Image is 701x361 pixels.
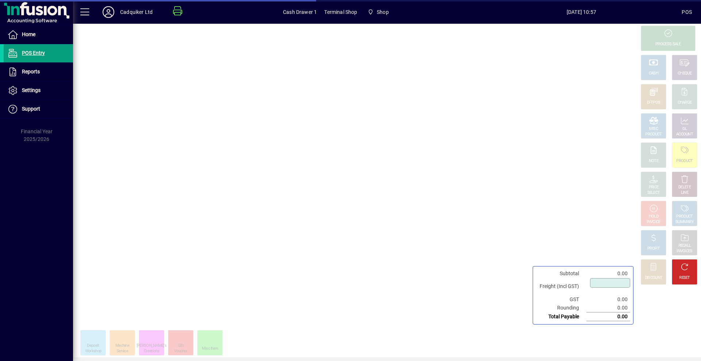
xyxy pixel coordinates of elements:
a: Settings [4,81,73,100]
a: Reports [4,63,73,81]
div: LINE [681,190,688,196]
div: RECALL [678,243,691,249]
div: Voucher [174,349,187,354]
div: PRODUCT [676,214,693,219]
div: RESET [679,275,690,281]
div: Misc Item [202,346,218,352]
span: Cash Drawer 1 [283,6,317,18]
div: SUMMARY [675,219,694,225]
div: PROCESS SALE [655,42,681,47]
div: [PERSON_NAME]'s [137,343,167,349]
span: Reports [22,69,40,74]
div: DISCOUNT [645,275,662,281]
div: Workshop [85,349,101,354]
span: POS Entry [22,50,45,56]
div: Creations [144,349,159,354]
span: Home [22,31,35,37]
div: GL [682,126,687,132]
div: NOTE [649,158,658,164]
span: Shop [377,6,389,18]
span: Shop [365,5,392,19]
a: Home [4,26,73,44]
div: Deposit [87,343,99,349]
div: PRODUCT [676,158,693,164]
td: Freight (Incl GST) [536,278,586,295]
div: ACCOUNT [676,132,693,137]
td: 0.00 [586,312,630,321]
div: PRODUCT [645,132,662,137]
div: CHARGE [678,100,692,105]
div: MISC [649,126,658,132]
div: SELECT [647,190,660,196]
div: EFTPOS [647,100,660,105]
div: Service [116,349,128,354]
span: [DATE] 10:57 [481,6,682,18]
div: CASH [649,71,658,76]
div: PRICE [649,185,659,190]
div: HOLD [649,214,658,219]
td: 0.00 [586,304,630,312]
div: Machine [115,343,129,349]
div: INVOICE [647,219,660,225]
div: DELETE [678,185,691,190]
button: Profile [97,5,120,19]
td: 0.00 [586,269,630,278]
div: PROFIT [647,246,660,251]
td: GST [536,295,586,304]
td: Total Payable [536,312,586,321]
div: Gift [178,343,184,349]
span: Settings [22,87,41,93]
td: Rounding [536,304,586,312]
a: Support [4,100,73,118]
span: Terminal Shop [324,6,357,18]
div: INVOICES [677,249,692,254]
td: Subtotal [536,269,586,278]
td: 0.00 [586,295,630,304]
div: CHEQUE [678,71,692,76]
div: POS [682,6,692,18]
span: Support [22,106,40,112]
div: Cadquiker Ltd [120,6,153,18]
